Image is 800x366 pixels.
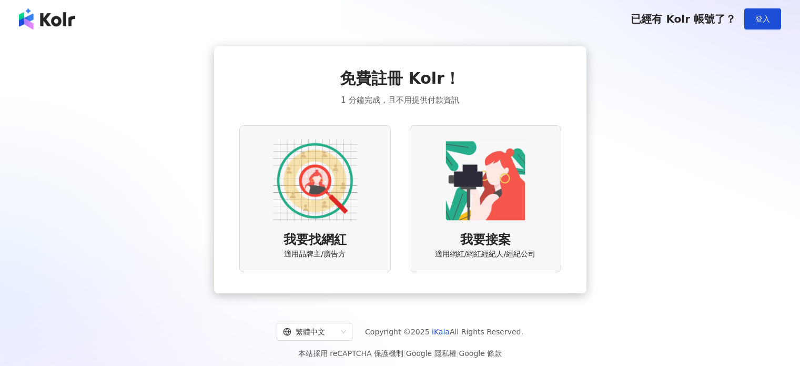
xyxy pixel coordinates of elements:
span: 適用品牌主/廣告方 [284,249,346,260]
a: iKala [432,328,450,336]
span: 適用網紅/網紅經紀人/經紀公司 [435,249,535,260]
span: 本站採用 reCAPTCHA 保護機制 [298,347,502,360]
span: 免費註冊 Kolr！ [340,67,460,90]
span: 登入 [755,15,770,23]
span: Copyright © 2025 All Rights Reserved. [365,325,523,338]
img: KOL identity option [443,139,528,223]
button: 登入 [744,8,781,29]
img: AD identity option [273,139,357,223]
span: 我要接案 [460,231,511,249]
span: 已經有 Kolr 帳號了？ [631,13,736,25]
img: logo [19,8,75,29]
span: 1 分鐘完成，且不用提供付款資訊 [341,94,459,106]
div: 繁體中文 [283,323,337,340]
a: Google 條款 [459,349,502,358]
span: | [403,349,406,358]
span: 我要找網紅 [283,231,347,249]
a: Google 隱私權 [406,349,457,358]
span: | [457,349,459,358]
